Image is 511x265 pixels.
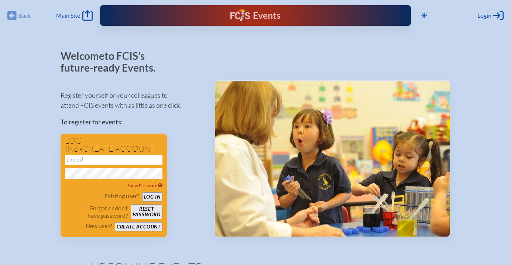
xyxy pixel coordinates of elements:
[127,183,163,188] span: Show Password
[142,192,162,202] button: Log in
[477,12,491,19] span: Login
[74,146,83,153] span: or
[61,50,164,73] p: Welcome to FCIS’s future-ready Events.
[56,12,80,19] span: Main Site
[189,9,321,22] div: FCIS Events — Future ready
[86,222,112,230] p: New user?
[65,155,162,165] input: Email
[65,137,162,153] h1: Log in create account
[56,10,92,21] a: Main Site
[61,117,203,127] p: To register for events:
[61,90,203,110] p: Register yourself or your colleagues to attend FCIS events with as little as one click.
[65,204,128,219] p: Forgot or don’t have password?
[131,204,162,219] button: Resetpassword
[115,222,162,231] button: Create account
[215,81,450,237] img: Events
[104,192,139,200] p: Existing user?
